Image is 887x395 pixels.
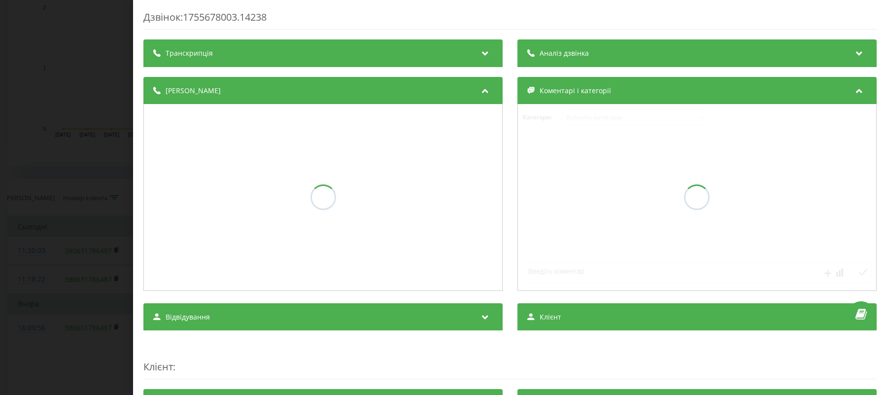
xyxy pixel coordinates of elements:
div: Дзвінок : 1755678003.14238 [143,10,877,30]
div: : [143,340,877,379]
span: Клієнт [143,360,173,373]
span: Транскрипція [166,48,213,58]
span: Коментарі і категорії [540,86,611,96]
span: Клієнт [540,312,561,322]
span: Аналіз дзвінка [540,48,589,58]
span: [PERSON_NAME] [166,86,221,96]
span: Відвідування [166,312,210,322]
